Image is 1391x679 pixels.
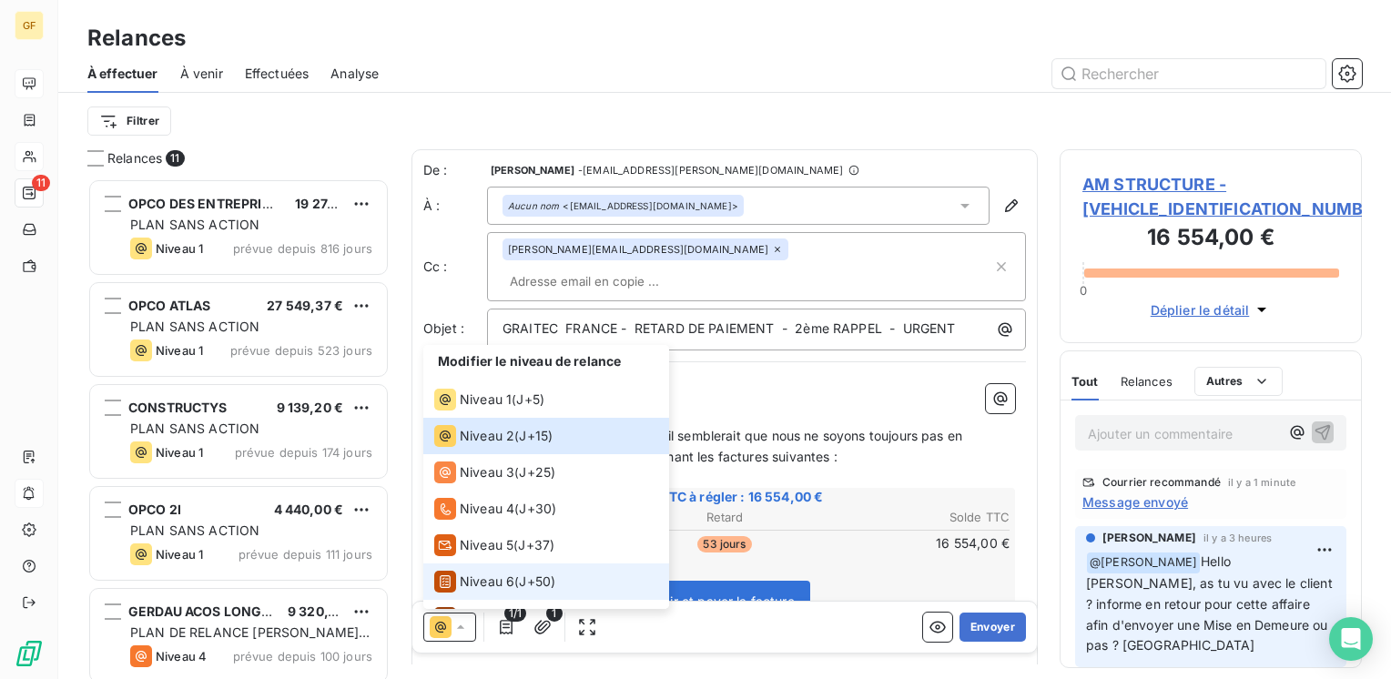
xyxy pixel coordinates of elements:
[1329,617,1373,661] div: Open Intercom Messenger
[267,298,343,313] span: 27 549,37 €
[491,165,574,176] span: [PERSON_NAME]
[166,150,184,167] span: 11
[233,241,372,256] span: prévue depuis 816 jours
[230,343,372,358] span: prévue depuis 523 jours
[156,445,203,460] span: Niveau 1
[460,536,513,554] span: Niveau 5
[519,500,556,518] span: J+30 )
[434,461,555,483] div: (
[516,390,544,409] span: J+5 )
[1082,172,1339,221] span: AM STRUCTURE - [VEHICLE_IDENTIFICATION_NUMBER]
[434,425,553,447] div: (
[15,11,44,40] div: GF
[87,22,186,55] h3: Relances
[128,196,349,211] span: OPCO DES ENTREPRISES DE PROXI
[821,533,1010,553] td: 16 554,00 €
[32,175,50,191] span: 11
[423,197,487,215] label: À :
[460,390,512,409] span: Niveau 1
[423,161,487,179] span: De :
[423,258,487,276] label: Cc :
[1203,532,1272,543] span: il y a 3 heures
[288,603,354,619] span: 9 320,16 €
[295,196,365,211] span: 19 274,14 €
[434,607,555,629] div: (
[508,244,768,255] span: [PERSON_NAME][EMAIL_ADDRESS][DOMAIN_NAME]
[15,639,44,668] img: Logo LeanPay
[156,649,207,664] span: Niveau 4
[128,400,228,415] span: CONSTRUCTYS
[546,605,563,622] span: 1
[1121,374,1173,389] span: Relances
[434,389,544,410] div: (
[1102,530,1196,546] span: [PERSON_NAME]
[180,65,223,83] span: À venir
[460,500,514,518] span: Niveau 4
[519,573,555,591] span: J+50 )
[630,508,819,527] th: Retard
[434,498,556,520] div: (
[156,547,203,562] span: Niveau 1
[156,343,203,358] span: Niveau 1
[959,613,1026,642] button: Envoyer
[239,547,372,562] span: prévue depuis 111 jours
[1145,299,1277,320] button: Déplier le détail
[1102,477,1221,488] span: Courrier recommandé
[277,400,344,415] span: 9 139,20 €
[508,199,738,212] div: <[EMAIL_ADDRESS][DOMAIN_NAME]>
[130,319,259,334] span: PLAN SANS ACTION
[1151,300,1250,319] span: Déplier le détail
[423,320,464,336] span: Objet :
[518,536,554,554] span: J+37 )
[504,605,526,622] span: 1/1
[460,427,514,445] span: Niveau 2
[503,320,956,336] span: GRAITEC FRANCE - RETARD DE PAIEMENT - 2ème RAPPEL - URGENT
[130,421,259,436] span: PLAN SANS ACTION
[130,522,259,538] span: PLAN SANS ACTION
[87,106,171,136] button: Filtrer
[1086,553,1336,654] span: Hello [PERSON_NAME], as tu vu avec le client ? informe en retour pour cette affaire afin d'envoye...
[235,445,372,460] span: prévue depuis 174 jours
[1194,367,1283,396] button: Autres
[274,502,344,517] span: 4 440,00 €
[87,178,390,679] div: grid
[107,149,162,167] span: Relances
[655,593,795,609] span: Voir et payer la facture
[438,353,621,369] span: Modifier le niveau de relance
[1087,552,1200,573] span: @ [PERSON_NAME]
[130,217,259,232] span: PLAN SANS ACTION
[1071,374,1099,389] span: Tout
[87,65,158,83] span: À effectuer
[519,427,553,445] span: J+15 )
[233,649,372,664] span: prévue depuis 100 jours
[1052,59,1325,88] input: Rechercher
[519,463,555,481] span: J+25 )
[128,502,181,517] span: OPCO 2I
[128,603,300,619] span: GERDAU ACOS LONGOS SA
[434,534,554,556] div: (
[434,571,555,593] div: (
[156,241,203,256] span: Niveau 1
[578,165,843,176] span: - [EMAIL_ADDRESS][PERSON_NAME][DOMAIN_NAME]
[503,268,713,295] input: Adresse email en copie ...
[697,536,751,552] span: 53 jours
[130,624,370,658] span: PLAN DE RELANCE [PERSON_NAME] - English version
[330,65,379,83] span: Analyse
[1080,283,1087,298] span: 0
[1082,492,1188,512] span: Message envoyé
[128,298,211,313] span: OPCO ATLAS
[245,65,310,83] span: Effectuées
[821,508,1010,527] th: Solde TTC
[437,488,1012,506] span: Total TTC à régler : 16 554,00 €
[434,428,966,464] span: Sauf erreur ou omission de notre part, il semblerait que nous ne soyons toujours pas en possessio...
[460,463,514,481] span: Niveau 3
[508,199,559,212] em: Aucun nom
[460,573,514,591] span: Niveau 6
[1082,221,1339,258] h3: 16 554,00 €
[1228,477,1295,488] span: il y a 1 minute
